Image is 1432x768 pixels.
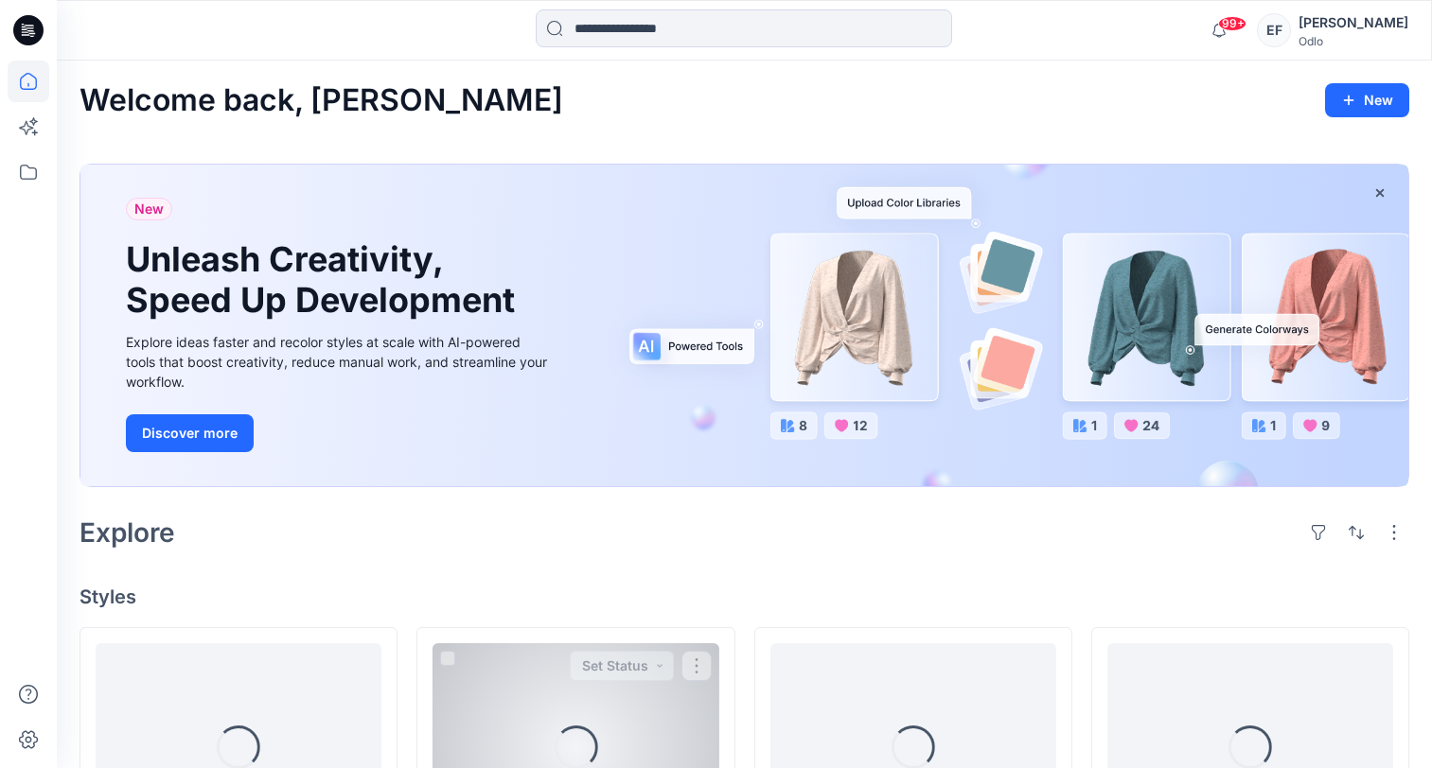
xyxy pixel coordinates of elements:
a: Discover more [126,414,552,452]
div: Explore ideas faster and recolor styles at scale with AI-powered tools that boost creativity, red... [126,332,552,392]
h2: Welcome back, [PERSON_NAME] [80,83,563,118]
h1: Unleash Creativity, Speed Up Development [126,239,523,321]
button: New [1325,83,1409,117]
div: Odlo [1299,34,1408,48]
div: [PERSON_NAME] [1299,11,1408,34]
div: EF [1257,13,1291,47]
button: Discover more [126,414,254,452]
span: New [134,198,164,220]
h4: Styles [80,585,1409,608]
h2: Explore [80,517,175,548]
span: 99+ [1218,16,1246,31]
